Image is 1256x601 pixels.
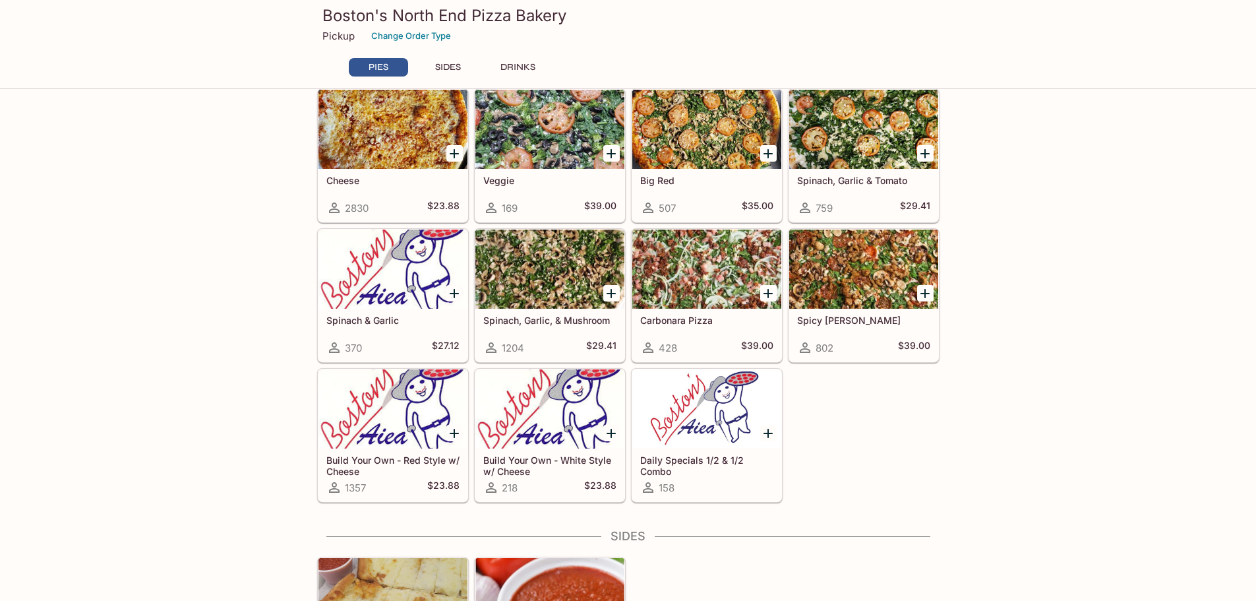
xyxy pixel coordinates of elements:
p: Pickup [322,30,355,42]
span: 759 [816,202,833,214]
button: Add Carbonara Pizza [760,285,777,301]
h5: $29.41 [586,340,616,356]
h3: Boston's North End Pizza Bakery [322,5,934,26]
div: Spinach, Garlic, & Mushroom [475,230,624,309]
a: Veggie169$39.00 [475,89,625,222]
h5: Spinach, Garlic & Tomato [797,175,930,186]
span: 169 [502,202,518,214]
h5: $35.00 [742,200,773,216]
div: Daily Specials 1/2 & 1/2 Combo [632,369,781,449]
button: PIES [349,58,408,77]
span: 428 [659,342,677,354]
button: Add Build Your Own - White Style w/ Cheese [603,425,620,441]
h5: Carbonara Pizza [640,315,773,326]
h5: $23.88 [427,480,460,495]
div: Carbonara Pizza [632,230,781,309]
h5: $39.00 [741,340,773,356]
button: Add Spicy Jenny [917,285,934,301]
a: Daily Specials 1/2 & 1/2 Combo158 [632,369,782,502]
a: Spinach, Garlic & Tomato759$29.41 [789,89,939,222]
h5: Build Your Own - White Style w/ Cheese [483,455,616,476]
div: Cheese [318,90,467,169]
h5: $27.12 [432,340,460,356]
h5: Veggie [483,175,616,186]
span: 507 [659,202,676,214]
h5: Spinach & Garlic [326,315,460,326]
button: Add Cheese [446,145,463,162]
a: Cheese2830$23.88 [318,89,468,222]
span: 1357 [345,482,366,494]
button: Add Veggie [603,145,620,162]
button: DRINKS [489,58,548,77]
div: Spinach & Garlic [318,230,467,309]
div: Spinach, Garlic & Tomato [789,90,938,169]
div: Veggie [475,90,624,169]
h5: $39.00 [584,200,616,216]
a: Carbonara Pizza428$39.00 [632,229,782,362]
h5: $23.88 [427,200,460,216]
h5: Daily Specials 1/2 & 1/2 Combo [640,455,773,476]
span: 1204 [502,342,524,354]
button: Add Spinach, Garlic, & Mushroom [603,285,620,301]
button: Add Spinach & Garlic [446,285,463,301]
button: SIDES [419,58,478,77]
span: 2830 [345,202,369,214]
span: 802 [816,342,833,354]
span: 370 [345,342,362,354]
h5: Big Red [640,175,773,186]
h5: $29.41 [900,200,930,216]
button: Add Spinach, Garlic & Tomato [917,145,934,162]
h5: $23.88 [584,480,616,495]
h5: Cheese [326,175,460,186]
div: Build Your Own - White Style w/ Cheese [475,369,624,449]
button: Add Big Red [760,145,777,162]
button: Add Daily Specials 1/2 & 1/2 Combo [760,425,777,441]
button: Change Order Type [365,26,457,46]
a: Big Red507$35.00 [632,89,782,222]
h5: $39.00 [898,340,930,356]
span: 158 [659,482,674,494]
a: Spicy [PERSON_NAME]802$39.00 [789,229,939,362]
div: Build Your Own - Red Style w/ Cheese [318,369,467,449]
a: Build Your Own - White Style w/ Cheese218$23.88 [475,369,625,502]
span: 218 [502,482,518,494]
div: Spicy Jenny [789,230,938,309]
h5: Build Your Own - Red Style w/ Cheese [326,455,460,476]
h5: Spinach, Garlic, & Mushroom [483,315,616,326]
a: Spinach, Garlic, & Mushroom1204$29.41 [475,229,625,362]
div: Big Red [632,90,781,169]
h4: SIDES [317,529,940,544]
a: Build Your Own - Red Style w/ Cheese1357$23.88 [318,369,468,502]
button: Add Build Your Own - Red Style w/ Cheese [446,425,463,441]
a: Spinach & Garlic370$27.12 [318,229,468,362]
h5: Spicy [PERSON_NAME] [797,315,930,326]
